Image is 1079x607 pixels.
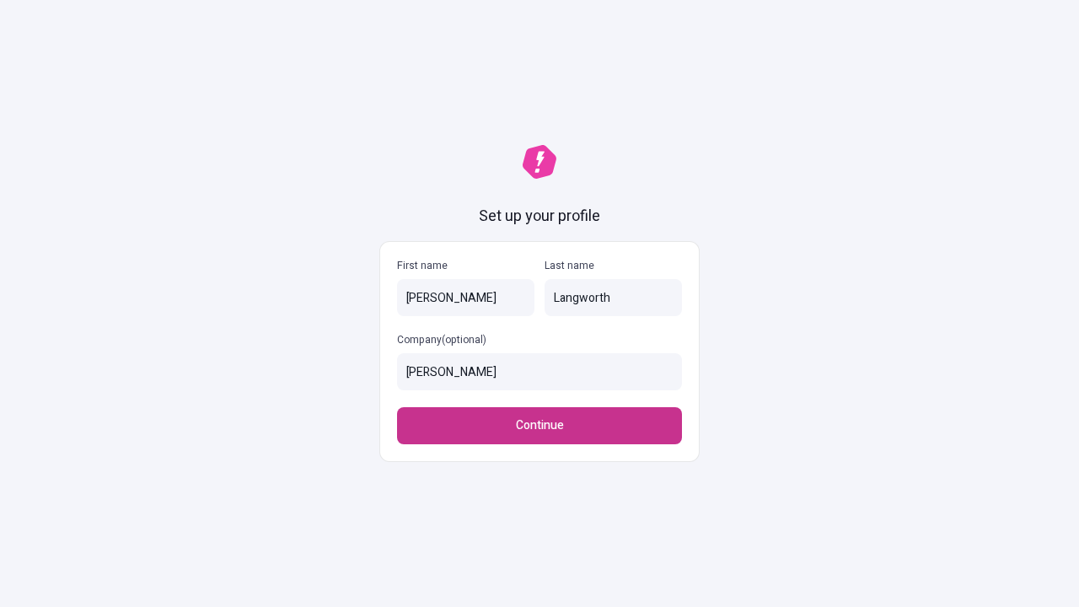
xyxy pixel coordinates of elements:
input: First name [397,279,534,316]
p: First name [397,259,534,272]
span: (optional) [442,332,486,347]
h1: Set up your profile [479,206,600,228]
p: Last name [545,259,682,272]
input: Last name [545,279,682,316]
button: Continue [397,407,682,444]
input: Company(optional) [397,353,682,390]
p: Company [397,333,682,346]
span: Continue [516,416,564,435]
